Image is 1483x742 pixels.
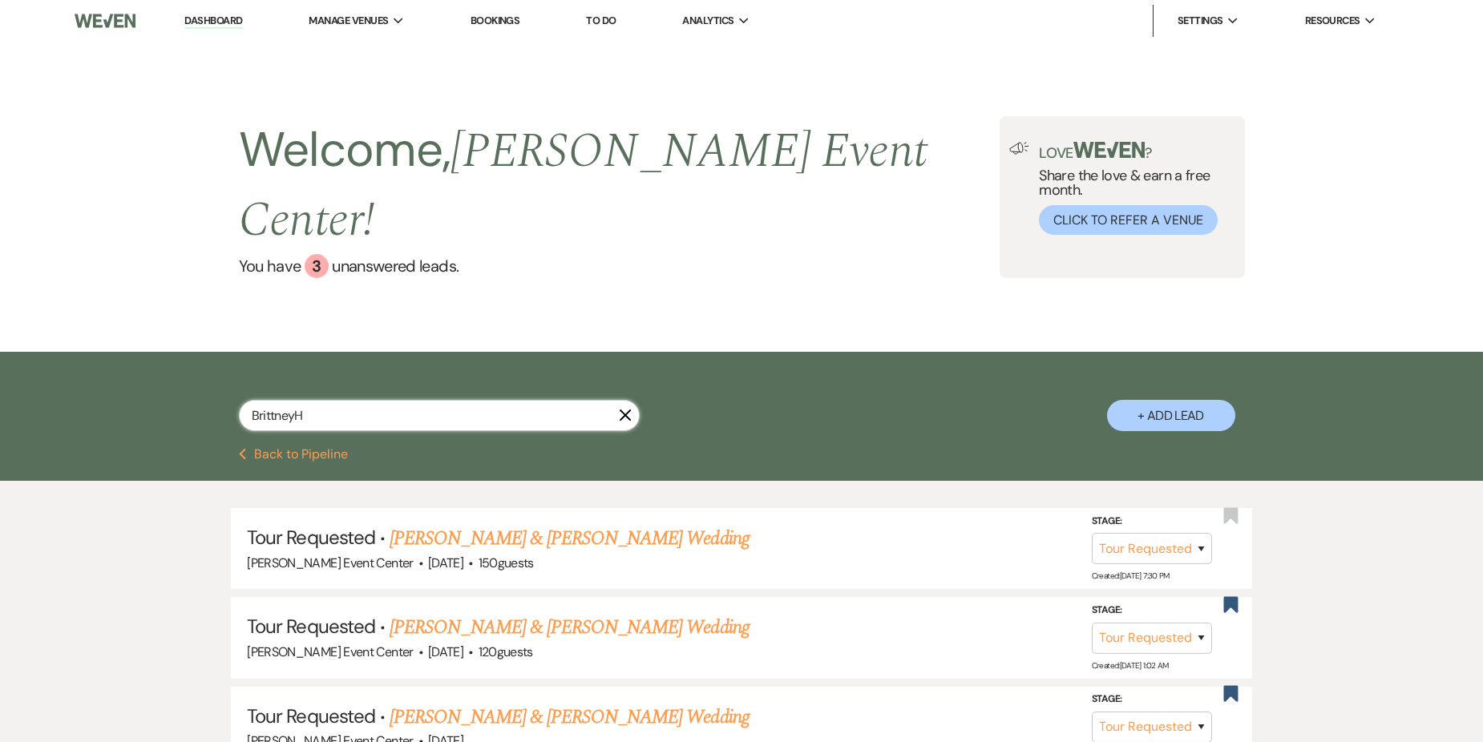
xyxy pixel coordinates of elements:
a: To Do [586,14,616,27]
a: Bookings [471,14,520,27]
a: Dashboard [184,14,242,29]
span: Manage Venues [309,13,388,29]
button: Click to Refer a Venue [1039,205,1218,235]
span: [DATE] [428,554,463,571]
p: Love ? [1039,142,1234,160]
div: 3 [305,254,329,278]
a: [PERSON_NAME] & [PERSON_NAME] Wedding [390,613,749,642]
span: [PERSON_NAME] Event Center [247,643,413,660]
a: [PERSON_NAME] & [PERSON_NAME] Wedding [390,703,749,732]
span: [PERSON_NAME] Event Center [247,554,413,571]
span: [DATE] [428,643,463,660]
h2: Welcome, [239,116,1000,254]
span: Tour Requested [247,704,375,728]
button: + Add Lead [1107,400,1235,431]
img: Weven Logo [75,4,135,38]
span: Resources [1305,13,1360,29]
span: [PERSON_NAME] Event Center ! [239,115,927,257]
span: Tour Requested [247,614,375,639]
label: Stage: [1092,602,1212,619]
img: weven-logo-green.svg [1073,142,1145,158]
a: You have 3 unanswered leads. [239,254,1000,278]
div: Share the love & earn a free month. [1029,142,1234,235]
button: Back to Pipeline [239,448,349,461]
span: Settings [1178,13,1223,29]
input: Search by name, event date, email address or phone number [239,400,640,431]
span: Created: [DATE] 1:02 AM [1092,659,1169,670]
span: 120 guests [479,643,533,660]
img: loud-speaker-illustration.svg [1009,142,1029,155]
a: [PERSON_NAME] & [PERSON_NAME] Wedding [390,524,749,553]
span: Tour Requested [247,525,375,550]
span: 150 guests [479,554,534,571]
label: Stage: [1092,513,1212,530]
label: Stage: [1092,691,1212,708]
span: Created: [DATE] 7:30 PM [1092,571,1170,581]
span: Analytics [682,13,733,29]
